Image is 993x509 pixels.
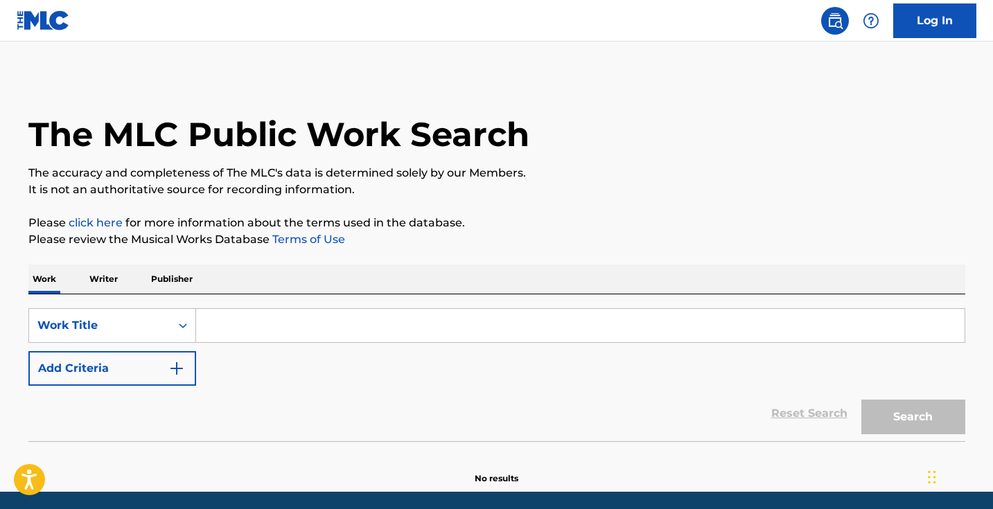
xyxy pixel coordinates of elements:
[857,7,885,35] div: Help
[28,114,529,155] h1: The MLC Public Work Search
[85,265,122,294] p: Writer
[28,181,965,198] p: It is not an authoritative source for recording information.
[475,456,518,485] p: No results
[37,317,162,334] div: Work Title
[928,456,936,498] div: Drag
[827,12,843,29] img: search
[17,10,70,30] img: MLC Logo
[28,351,196,386] button: Add Criteria
[270,233,345,246] a: Terms of Use
[168,360,185,377] img: 9d2ae6d4665cec9f34b9.svg
[924,443,993,509] iframe: Chat Widget
[69,216,123,229] a: click here
[28,231,965,248] p: Please review the Musical Works Database
[893,3,976,38] a: Log In
[28,215,965,231] p: Please for more information about the terms used in the database.
[28,308,965,441] form: Search Form
[863,12,879,29] img: help
[28,265,60,294] p: Work
[147,265,197,294] p: Publisher
[28,165,965,181] p: The accuracy and completeness of The MLC's data is determined solely by our Members.
[821,7,849,35] a: Public Search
